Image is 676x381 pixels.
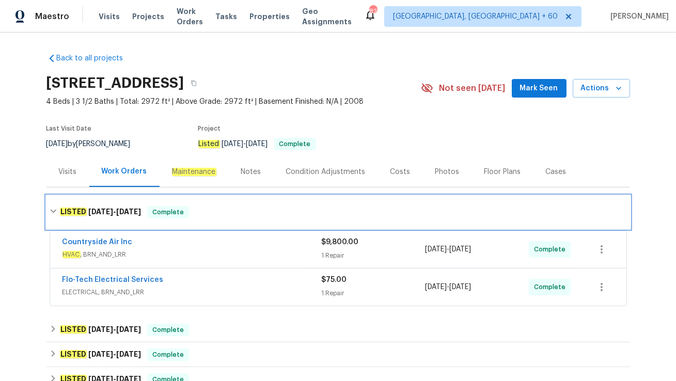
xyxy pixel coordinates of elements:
[59,167,77,177] div: Visits
[512,79,567,98] button: Mark Seen
[46,53,146,63] a: Back to all projects
[99,11,120,22] span: Visits
[449,283,471,291] span: [DATE]
[369,6,376,17] div: 827
[534,282,570,292] span: Complete
[62,276,164,283] a: Flo-Tech Electrical Services
[275,141,315,147] span: Complete
[302,6,352,27] span: Geo Assignments
[449,246,471,253] span: [DATE]
[546,167,567,177] div: Cases
[88,208,113,215] span: [DATE]
[606,11,669,22] span: [PERSON_NAME]
[322,239,359,246] span: $9,800.00
[148,350,188,360] span: Complete
[484,167,521,177] div: Floor Plans
[62,287,322,297] span: ELECTRICAL, BRN_AND_LRR
[88,208,141,215] span: -
[390,167,411,177] div: Costs
[148,325,188,335] span: Complete
[132,11,164,22] span: Projects
[241,167,261,177] div: Notes
[425,282,471,292] span: -
[425,246,447,253] span: [DATE]
[172,168,216,176] em: Maintenance
[393,11,558,22] span: [GEOGRAPHIC_DATA], [GEOGRAPHIC_DATA] + 60
[439,83,506,93] span: Not seen [DATE]
[184,74,203,92] button: Copy Address
[425,283,447,291] span: [DATE]
[286,167,366,177] div: Condition Adjustments
[425,244,471,255] span: -
[222,140,244,148] span: [DATE]
[62,239,133,246] a: Countryside Air Inc
[322,288,426,298] div: 1 Repair
[435,167,460,177] div: Photos
[35,11,69,22] span: Maestro
[88,351,113,358] span: [DATE]
[520,82,558,95] span: Mark Seen
[322,276,347,283] span: $75.00
[60,350,87,358] em: LISTED
[46,138,143,150] div: by [PERSON_NAME]
[198,140,220,148] em: Listed
[46,342,630,367] div: LISTED [DATE]-[DATE]Complete
[60,208,87,216] em: LISTED
[60,325,87,334] em: LISTED
[249,11,290,22] span: Properties
[62,251,81,258] em: HVAC
[581,82,622,95] span: Actions
[62,249,322,260] span: , BRN_AND_LRR
[177,6,203,27] span: Work Orders
[46,78,184,88] h2: [STREET_ADDRESS]
[88,326,141,333] span: -
[116,208,141,215] span: [DATE]
[215,13,237,20] span: Tasks
[148,207,188,217] span: Complete
[222,140,268,148] span: -
[88,351,141,358] span: -
[46,140,68,148] span: [DATE]
[116,326,141,333] span: [DATE]
[46,196,630,229] div: LISTED [DATE]-[DATE]Complete
[246,140,268,148] span: [DATE]
[116,351,141,358] span: [DATE]
[198,125,221,132] span: Project
[46,97,421,107] span: 4 Beds | 3 1/2 Baths | Total: 2972 ft² | Above Grade: 2972 ft² | Basement Finished: N/A | 2008
[46,125,92,132] span: Last Visit Date
[534,244,570,255] span: Complete
[102,166,147,177] div: Work Orders
[88,326,113,333] span: [DATE]
[573,79,630,98] button: Actions
[322,250,426,261] div: 1 Repair
[46,317,630,342] div: LISTED [DATE]-[DATE]Complete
